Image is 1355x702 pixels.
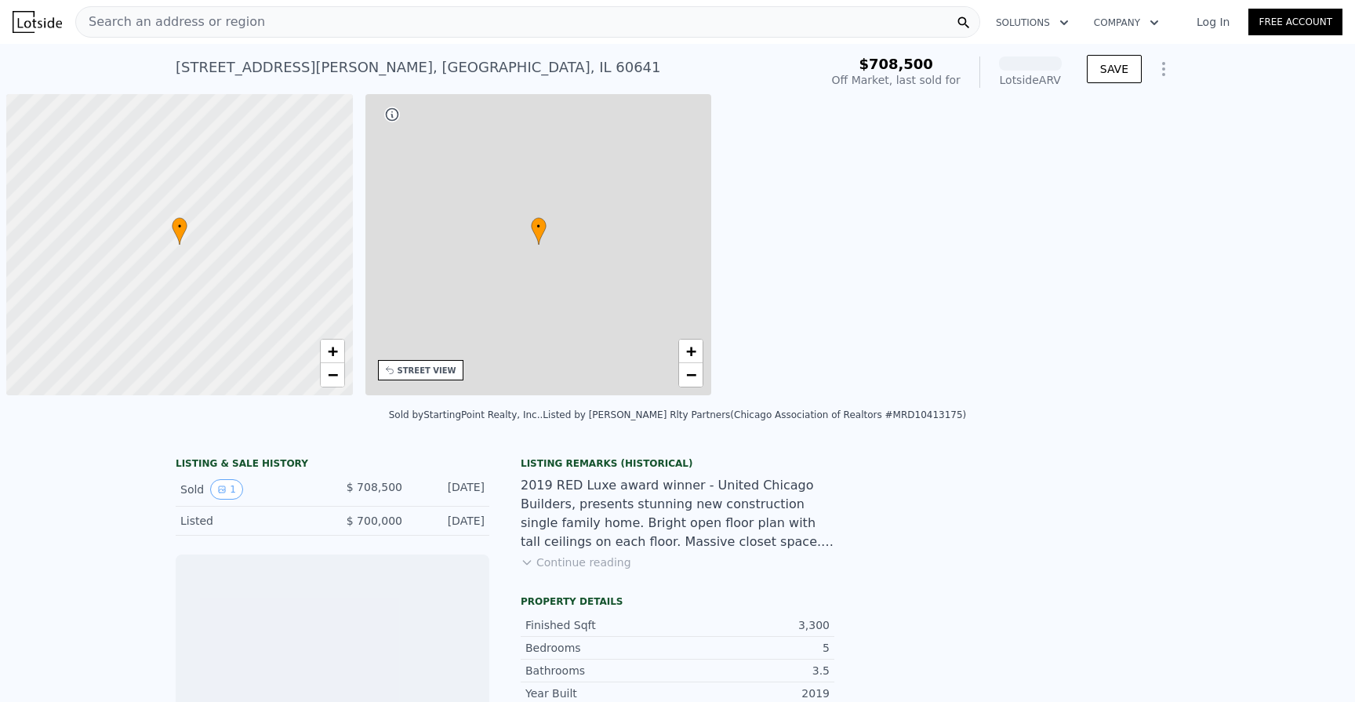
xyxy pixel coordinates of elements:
[543,409,966,420] div: Listed by [PERSON_NAME] Rlty Partners (Chicago Association of Realtors #MRD10413175)
[398,365,456,376] div: STREET VIEW
[521,457,834,470] div: Listing Remarks (Historical)
[176,56,661,78] div: [STREET_ADDRESS][PERSON_NAME] , [GEOGRAPHIC_DATA] , IL 60641
[531,220,547,234] span: •
[677,640,830,656] div: 5
[321,340,344,363] a: Zoom in
[1178,14,1248,30] a: Log In
[859,56,933,72] span: $708,500
[999,72,1062,88] div: Lotside ARV
[525,617,677,633] div: Finished Sqft
[327,365,337,384] span: −
[677,617,830,633] div: 3,300
[1087,55,1142,83] button: SAVE
[172,220,187,234] span: •
[521,595,834,608] div: Property details
[677,663,830,678] div: 3.5
[415,513,485,529] div: [DATE]
[180,479,320,500] div: Sold
[176,457,489,473] div: LISTING & SALE HISTORY
[1081,9,1172,37] button: Company
[327,341,337,361] span: +
[1248,9,1342,35] a: Free Account
[531,217,547,245] div: •
[172,217,187,245] div: •
[415,479,485,500] div: [DATE]
[686,341,696,361] span: +
[521,555,631,570] button: Continue reading
[521,476,834,551] div: 2019 RED Luxe award winner - United Chicago Builders, presents stunning new construction single f...
[679,363,703,387] a: Zoom out
[525,686,677,701] div: Year Built
[347,515,402,527] span: $ 700,000
[1148,53,1179,85] button: Show Options
[686,365,696,384] span: −
[321,363,344,387] a: Zoom out
[389,409,543,420] div: Sold by StartingPoint Realty, Inc. .
[677,686,830,701] div: 2019
[525,663,677,678] div: Bathrooms
[983,9,1081,37] button: Solutions
[76,13,265,31] span: Search an address or region
[832,72,961,88] div: Off Market, last sold for
[679,340,703,363] a: Zoom in
[525,640,677,656] div: Bedrooms
[347,481,402,493] span: $ 708,500
[180,513,320,529] div: Listed
[210,479,243,500] button: View historical data
[13,11,62,33] img: Lotside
